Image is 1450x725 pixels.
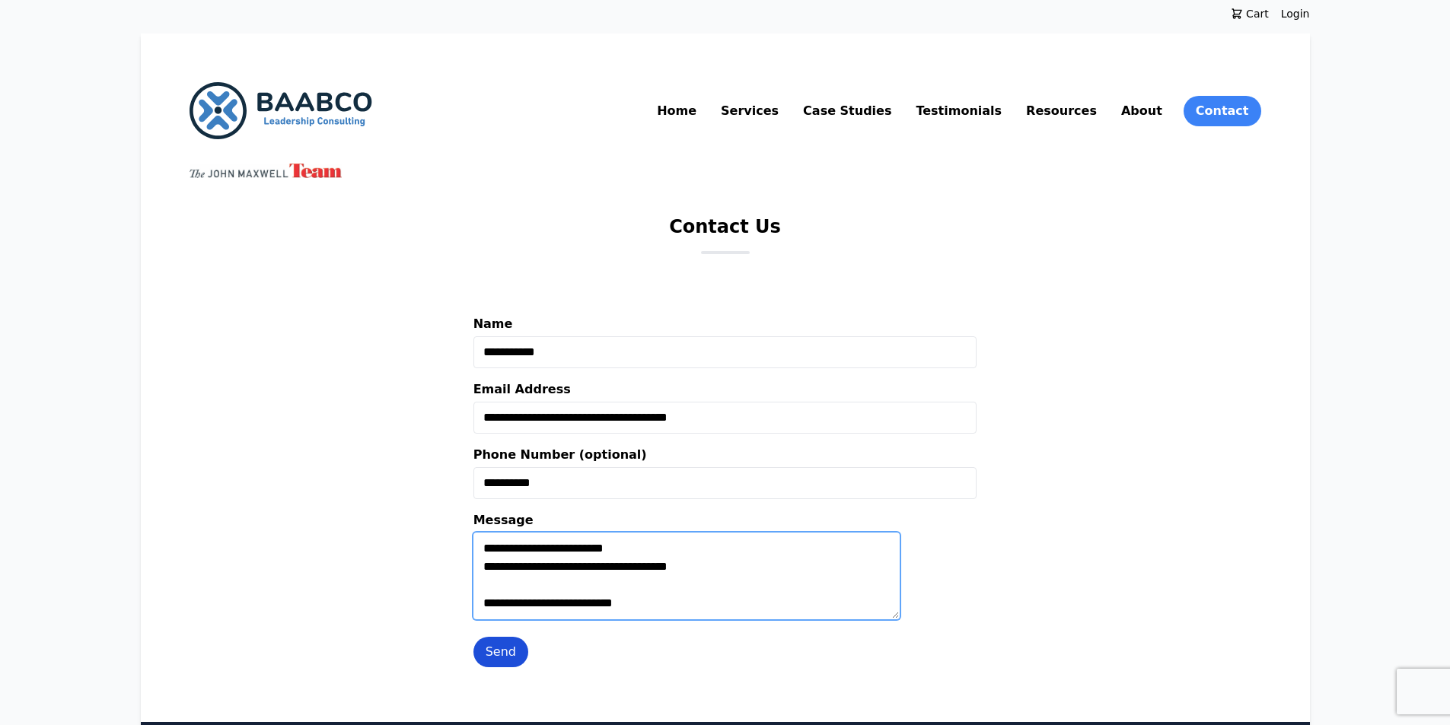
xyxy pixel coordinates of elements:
[473,637,528,667] button: Send
[190,164,342,178] img: John Maxwell
[800,99,894,123] a: Case Studies
[669,215,781,251] h1: Contact Us
[1243,6,1269,21] span: Cart
[718,99,782,123] a: Services
[913,99,1005,123] a: Testimonials
[1184,96,1261,126] a: Contact
[1023,99,1100,123] a: Resources
[473,380,977,402] label: Email Address
[473,511,977,533] label: Message
[473,446,977,467] label: Phone Number (optional)
[654,99,700,123] a: Home
[190,82,372,139] img: BAABCO Consulting Services
[1281,6,1310,21] a: Login
[1118,99,1165,123] a: About
[1219,6,1281,21] a: Cart
[473,315,977,336] label: Name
